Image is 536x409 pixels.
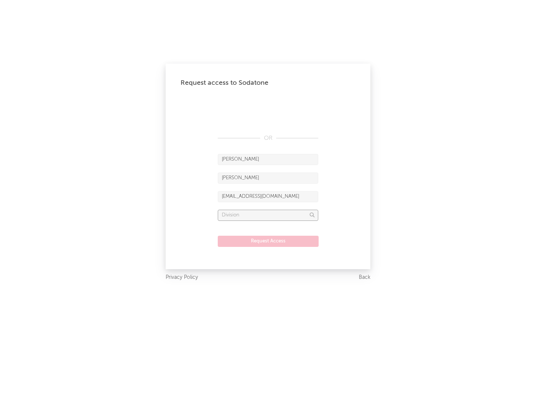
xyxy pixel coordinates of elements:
a: Privacy Policy [166,273,198,282]
div: Request access to Sodatone [181,78,355,87]
a: Back [359,273,370,282]
input: Last Name [218,173,318,184]
input: First Name [218,154,318,165]
input: Division [218,210,318,221]
input: Email [218,191,318,202]
div: OR [218,134,318,143]
button: Request Access [218,236,319,247]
